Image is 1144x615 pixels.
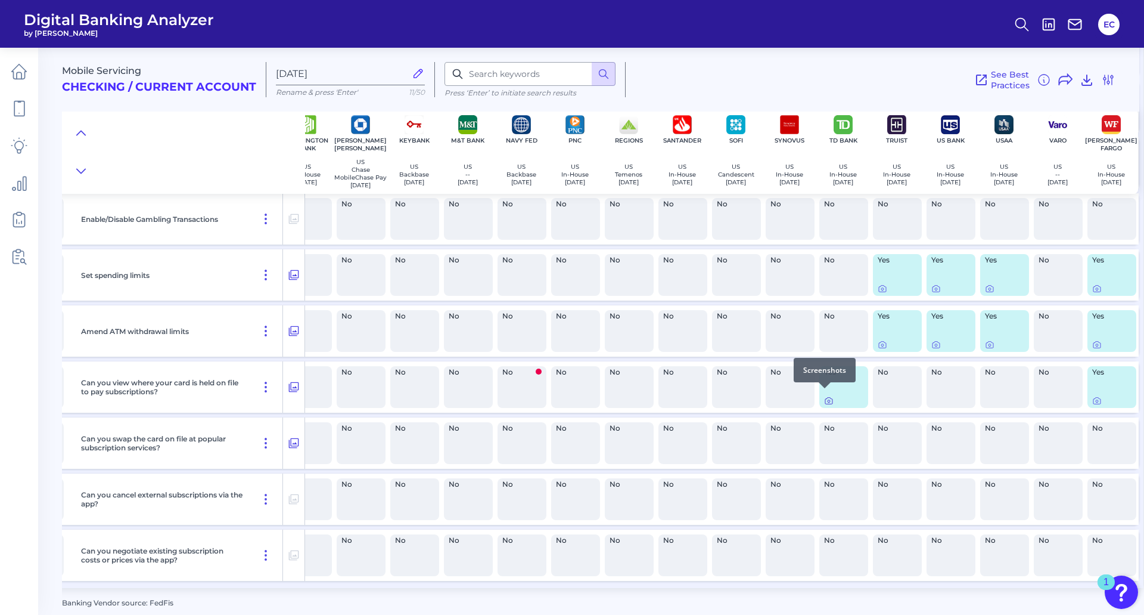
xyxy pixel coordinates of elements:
[395,369,427,376] span: No
[458,178,478,186] p: [DATE]
[556,481,588,488] span: No
[663,537,695,544] span: No
[663,369,695,376] span: No
[770,369,803,376] span: No
[776,178,803,186] p: [DATE]
[991,69,1030,91] span: See Best Practices
[717,200,749,208] span: No
[1092,313,1124,320] span: Yes
[776,171,803,178] p: In-House
[1105,576,1138,609] button: Open Resource Center, 1 new notification
[1039,537,1071,544] span: No
[1098,178,1125,186] p: [DATE]
[1103,582,1109,598] div: 1
[937,178,964,186] p: [DATE]
[1039,369,1071,376] span: No
[449,369,481,376] span: No
[556,537,588,544] span: No
[395,256,427,264] span: No
[985,256,1017,264] span: Yes
[1092,200,1124,208] span: No
[444,88,615,97] p: Press ‘Enter’ to initiate search results
[506,137,537,144] p: Navy Fed
[775,137,804,144] p: Synovus
[829,171,857,178] p: In-House
[556,256,588,264] span: No
[770,313,803,320] span: No
[334,166,387,181] p: Chase MobileChase Pay
[341,200,374,208] span: No
[1047,171,1068,178] p: --
[770,200,803,208] span: No
[878,481,910,488] span: No
[1085,137,1137,152] p: [PERSON_NAME] Fargo
[663,200,695,208] span: No
[610,369,642,376] span: No
[1047,163,1068,171] p: US
[669,178,696,186] p: [DATE]
[399,178,429,186] p: [DATE]
[341,425,374,432] span: No
[878,425,910,432] span: No
[81,271,150,280] p: Set spending limits
[794,358,856,382] div: Screenshots
[663,137,701,144] p: Santander
[937,163,964,171] p: US
[770,425,803,432] span: No
[556,313,588,320] span: No
[502,369,534,376] span: No
[276,88,425,97] p: Rename & press 'Enter'
[1039,200,1071,208] span: No
[985,313,1017,320] span: Yes
[1039,481,1071,488] span: No
[341,369,374,376] span: No
[399,137,430,144] p: KeyBank
[81,434,244,452] p: Can you swap the card on file at popular subscription services?
[931,200,963,208] span: No
[996,137,1012,144] p: USAA
[615,171,642,178] p: Temenos
[883,171,910,178] p: In-House
[718,171,754,178] p: Candescent
[610,256,642,264] span: No
[556,425,588,432] span: No
[615,137,643,144] p: Regions
[62,81,256,94] h2: Checking / Current Account
[824,537,856,544] span: No
[985,425,1017,432] span: No
[1047,178,1068,186] p: [DATE]
[341,537,374,544] span: No
[663,425,695,432] span: No
[610,537,642,544] span: No
[663,481,695,488] span: No
[458,171,478,178] p: --
[829,137,857,144] p: TD Bank
[451,137,484,144] p: M&T Bank
[341,256,374,264] span: No
[770,537,803,544] span: No
[399,163,429,171] p: US
[449,256,481,264] span: No
[395,425,427,432] span: No
[458,163,478,171] p: US
[561,171,589,178] p: In-House
[24,11,214,29] span: Digital Banking Analyzer
[829,178,857,186] p: [DATE]
[610,200,642,208] span: No
[506,178,536,186] p: [DATE]
[717,537,749,544] span: No
[502,313,534,320] span: No
[1039,313,1071,320] span: No
[395,481,427,488] span: No
[883,163,910,171] p: US
[24,29,214,38] span: by [PERSON_NAME]
[829,163,857,171] p: US
[974,69,1030,91] a: See Best Practices
[824,481,856,488] span: No
[610,481,642,488] span: No
[610,313,642,320] span: No
[985,537,1017,544] span: No
[293,178,321,186] p: [DATE]
[502,537,534,544] span: No
[878,256,910,264] span: Yes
